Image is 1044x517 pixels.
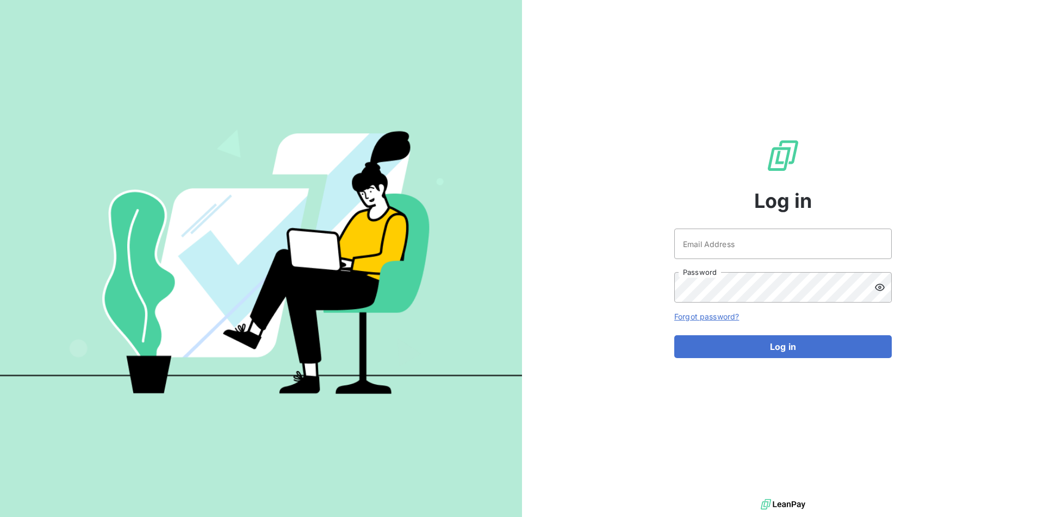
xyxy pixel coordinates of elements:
img: logo [761,496,805,513]
button: Log in [674,335,892,358]
a: Forgot password? [674,312,739,321]
span: Log in [754,186,812,216]
input: placeholder [674,229,892,259]
img: LeanPay Logo [766,138,800,173]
